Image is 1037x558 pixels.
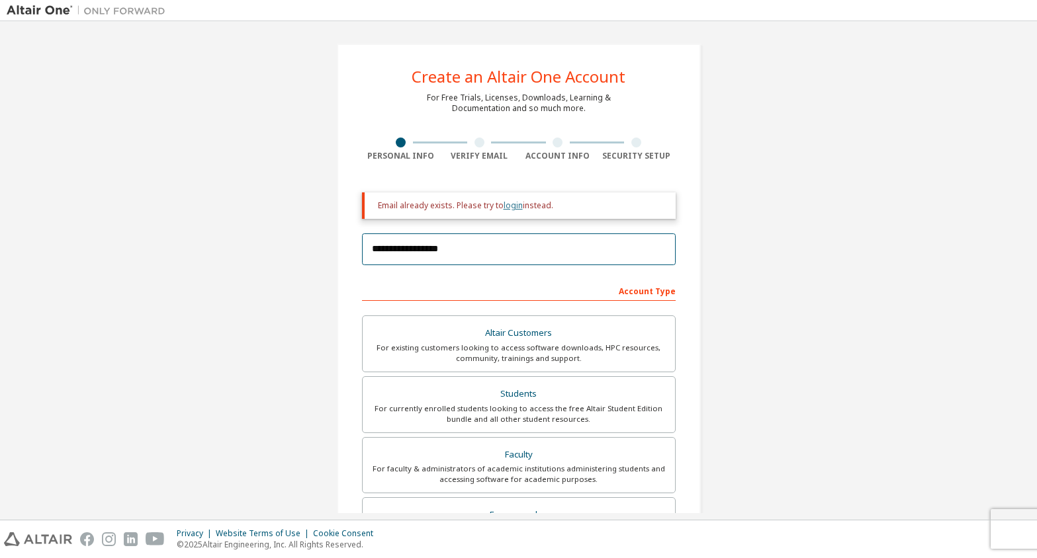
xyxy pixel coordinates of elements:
[371,506,667,524] div: Everyone else
[146,532,165,546] img: youtube.svg
[362,151,441,161] div: Personal Info
[177,539,381,550] p: © 2025 Altair Engineering, Inc. All Rights Reserved.
[440,151,519,161] div: Verify Email
[371,342,667,364] div: For existing customers looking to access software downloads, HPC resources, community, trainings ...
[371,324,667,342] div: Altair Customers
[378,200,665,211] div: Email already exists. Please try to instead.
[313,528,381,539] div: Cookie Consent
[371,403,667,424] div: For currently enrolled students looking to access the free Altair Student Edition bundle and all ...
[216,528,313,539] div: Website Terms of Use
[371,385,667,403] div: Students
[412,69,625,85] div: Create an Altair One Account
[177,528,216,539] div: Privacy
[371,463,667,485] div: For faculty & administrators of academic institutions administering students and accessing softwa...
[362,280,676,301] div: Account Type
[371,446,667,464] div: Faculty
[504,200,523,211] a: login
[519,151,598,161] div: Account Info
[4,532,72,546] img: altair_logo.svg
[7,4,172,17] img: Altair One
[427,93,611,114] div: For Free Trials, Licenses, Downloads, Learning & Documentation and so much more.
[597,151,676,161] div: Security Setup
[80,532,94,546] img: facebook.svg
[124,532,138,546] img: linkedin.svg
[102,532,116,546] img: instagram.svg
